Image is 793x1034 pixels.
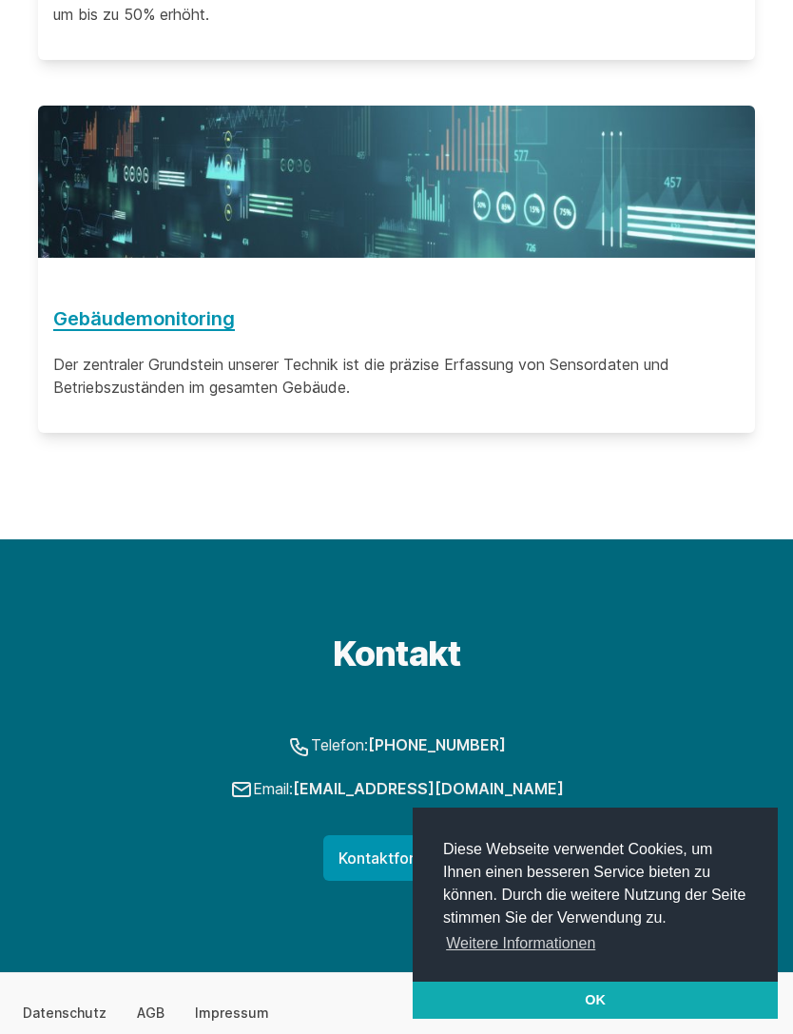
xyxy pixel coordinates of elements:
[368,735,506,754] a: [PHONE_NUMBER]
[413,808,778,1019] div: cookieconsent
[38,106,755,258] img: Gebäudemonitoring
[443,838,747,958] span: Diese Webseite verwendet Cookies, um Ihnen einen besseren Service bieten zu können. Durch die wei...
[195,1004,269,1023] a: Impressum
[288,735,506,754] nobr: Telefon:
[230,779,564,798] nobr: Email:
[53,353,740,399] p: Der zentraler Grundstein unserer Technik ist die präzise Erfassung von Sensordaten und Betriebszu...
[23,1004,106,1023] a: Datenschutz
[443,929,599,958] a: learn more about cookies
[413,982,778,1020] a: dismiss cookie message
[293,779,564,798] a: [EMAIL_ADDRESS][DOMAIN_NAME]
[323,835,470,881] a: Kontaktformular
[137,1004,164,1023] a: AGB
[116,634,677,673] h2: Kontakt
[53,303,740,334] a: Gebäudemonitoring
